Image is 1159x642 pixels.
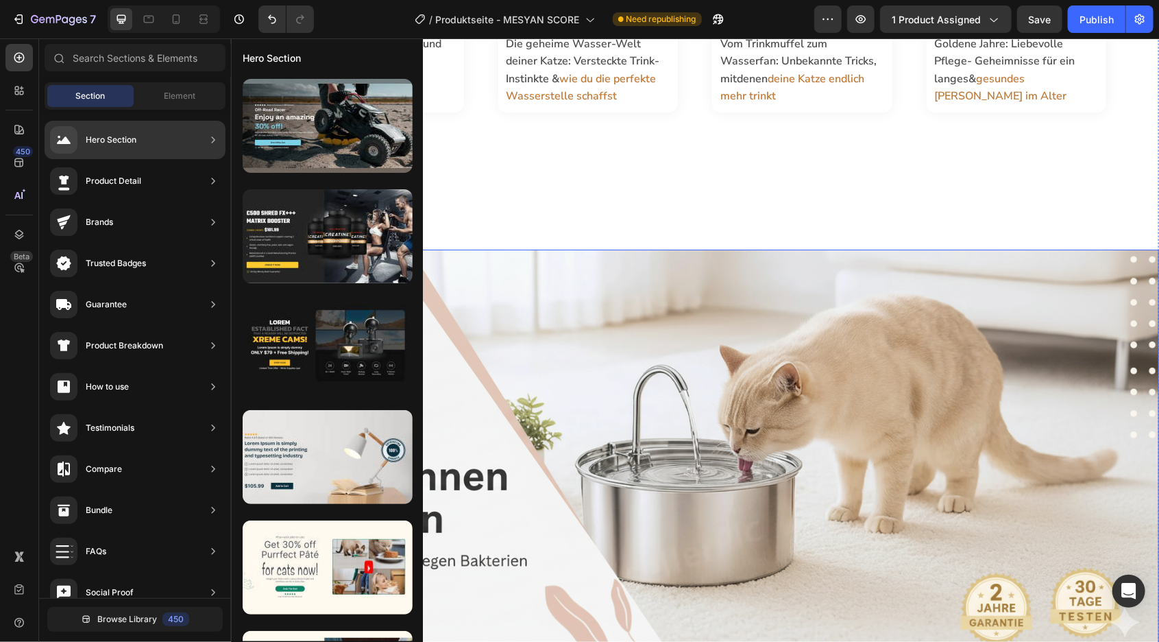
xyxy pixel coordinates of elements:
[1017,5,1062,33] button: Save
[95,50,139,65] span: wirklich?
[97,613,157,626] span: Browse Library
[162,613,189,626] div: 450
[880,5,1012,33] button: 1 product assigned
[86,133,136,147] div: Hero Section
[13,146,33,157] div: 450
[86,215,113,229] div: Brands
[436,12,580,27] span: Produktseite - MESYAN SCORE
[430,12,433,27] span: /
[86,380,129,394] div: How to use
[86,545,106,558] div: FAQs
[86,462,122,476] div: Compare
[86,339,163,353] div: Product Breakdown
[90,11,96,27] p: 7
[1029,14,1051,25] span: Save
[258,5,314,33] div: Undo/Redo
[738,33,746,48] span: &
[506,33,537,48] span: denen
[704,33,836,65] span: gesundes [PERSON_NAME] im Alter
[1079,12,1114,27] div: Publish
[3,197,32,209] div: Image
[86,298,127,311] div: Guarantee
[86,257,146,270] div: Trusted Badges
[276,33,426,65] span: wie du die perfekte Wasserstelle schaffst
[626,13,696,25] span: Need republishing
[489,33,633,65] span: deine Katze endlich mehr trinkt
[10,251,33,262] div: Beta
[231,38,1159,642] iframe: Design area
[86,503,112,517] div: Bundle
[86,586,134,599] div: Social Proof
[892,12,981,27] span: 1 product assigned
[5,5,102,33] button: 7
[1068,5,1125,33] button: Publish
[164,90,195,102] span: Element
[86,421,134,435] div: Testimonials
[76,90,106,102] span: Section
[86,174,141,188] div: Product Detail
[1112,575,1145,608] div: Open Intercom Messenger
[61,33,182,65] span: Gesundheitsgefahr für Katzen
[45,44,225,71] input: Search Sections & Elements
[47,607,223,632] button: Browse Library450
